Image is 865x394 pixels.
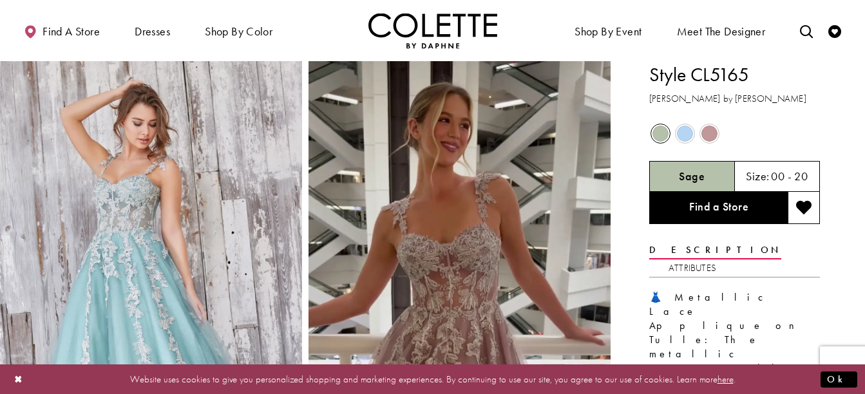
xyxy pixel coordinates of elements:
[679,170,705,183] h5: Chosen color
[825,13,844,48] a: Check Wishlist
[797,13,816,48] a: Toggle search
[21,13,103,48] a: Find a store
[575,25,642,38] span: Shop By Event
[649,122,672,145] div: Sage
[649,122,820,146] div: Product color controls state depends on size chosen
[135,25,170,38] span: Dresses
[669,259,716,277] a: Attributes
[821,371,857,387] button: Submit Dialog
[368,13,497,48] a: Visit Home Page
[771,170,808,183] h5: 00 - 20
[205,25,272,38] span: Shop by color
[649,241,781,259] a: Description
[43,25,100,38] span: Find a store
[788,192,820,224] button: Add to wishlist
[8,368,30,390] button: Close Dialog
[718,372,734,385] a: here
[131,13,173,48] span: Dresses
[649,192,788,224] a: Find a Store
[674,13,769,48] a: Meet the designer
[368,13,497,48] img: Colette by Daphne
[698,122,721,145] div: Mauve
[571,13,645,48] span: Shop By Event
[746,169,769,183] span: Size:
[202,13,276,48] span: Shop by color
[649,61,820,88] h1: Style CL5165
[93,370,772,388] p: Website uses cookies to give you personalized shopping and marketing experiences. By continuing t...
[674,122,696,145] div: Periwinkle
[649,91,820,106] h3: [PERSON_NAME] by [PERSON_NAME]
[677,25,766,38] span: Meet the designer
